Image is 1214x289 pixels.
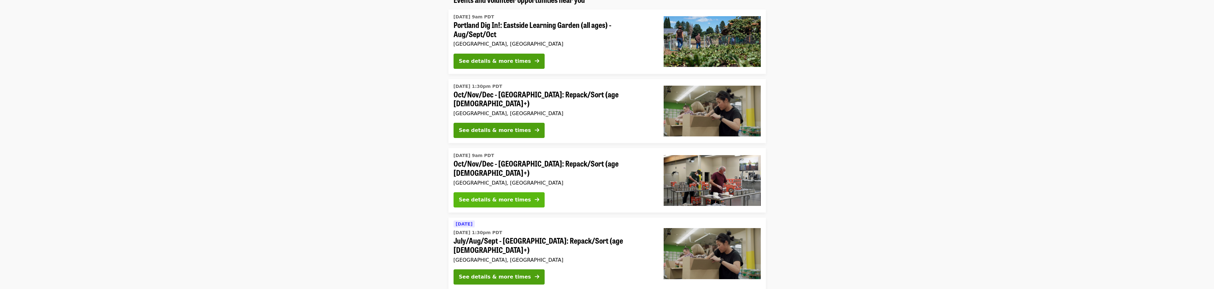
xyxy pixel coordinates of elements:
img: Portland Dig In!: Eastside Learning Garden (all ages) - Aug/Sept/Oct organized by Oregon Food Bank [664,16,761,67]
a: See details for "Portland Dig In!: Eastside Learning Garden (all ages) - Aug/Sept/Oct" [448,10,766,74]
div: See details & more times [459,196,531,204]
a: See details for "Oct/Nov/Dec - Portland: Repack/Sort (age 8+)" [448,79,766,143]
button: See details & more times [454,123,545,138]
button: See details & more times [454,269,545,285]
i: arrow-right icon [535,58,539,64]
time: [DATE] 9am PDT [454,152,494,159]
a: See details for "Oct/Nov/Dec - Portland: Repack/Sort (age 16+)" [448,148,766,213]
span: Portland Dig In!: Eastside Learning Garden (all ages) - Aug/Sept/Oct [454,20,653,39]
span: Oct/Nov/Dec - [GEOGRAPHIC_DATA]: Repack/Sort (age [DEMOGRAPHIC_DATA]+) [454,90,653,108]
div: [GEOGRAPHIC_DATA], [GEOGRAPHIC_DATA] [454,180,653,186]
span: Oct/Nov/Dec - [GEOGRAPHIC_DATA]: Repack/Sort (age [DEMOGRAPHIC_DATA]+) [454,159,653,177]
span: July/Aug/Sept - [GEOGRAPHIC_DATA]: Repack/Sort (age [DEMOGRAPHIC_DATA]+) [454,236,653,254]
div: [GEOGRAPHIC_DATA], [GEOGRAPHIC_DATA] [454,257,653,263]
i: arrow-right icon [535,127,539,133]
time: [DATE] 9am PDT [454,14,494,20]
button: See details & more times [454,192,545,207]
div: [GEOGRAPHIC_DATA], [GEOGRAPHIC_DATA] [454,41,653,47]
img: Oct/Nov/Dec - Portland: Repack/Sort (age 8+) organized by Oregon Food Bank [664,86,761,136]
i: arrow-right icon [535,197,539,203]
div: See details & more times [459,273,531,281]
img: Oct/Nov/Dec - Portland: Repack/Sort (age 16+) organized by Oregon Food Bank [664,155,761,206]
button: See details & more times [454,54,545,69]
div: See details & more times [459,127,531,134]
span: [DATE] [456,221,473,227]
time: [DATE] 1:30pm PDT [454,83,502,90]
time: [DATE] 1:30pm PDT [454,229,502,236]
i: arrow-right icon [535,274,539,280]
img: July/Aug/Sept - Portland: Repack/Sort (age 8+) organized by Oregon Food Bank [664,228,761,279]
div: [GEOGRAPHIC_DATA], [GEOGRAPHIC_DATA] [454,110,653,116]
div: See details & more times [459,57,531,65]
